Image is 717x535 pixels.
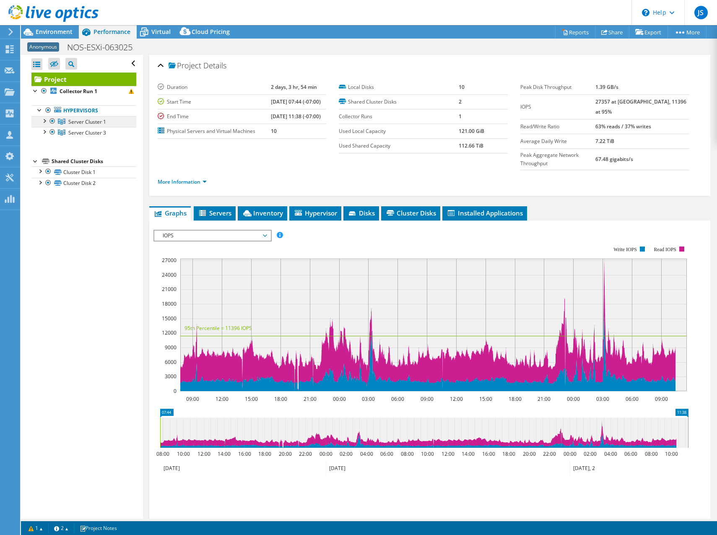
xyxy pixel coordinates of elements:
a: Share [595,26,629,39]
text: 08:00 [400,450,413,457]
div: Shared Cluster Disks [52,156,136,166]
span: Virtual [151,28,171,36]
label: Start Time [158,98,271,106]
a: Hypervisors [31,105,136,116]
a: Server Cluster 1 [31,116,136,127]
text: 18000 [162,300,177,307]
text: 06:00 [625,395,638,403]
span: Cloud Pricing [192,28,230,36]
text: 18:00 [274,395,287,403]
b: 63% reads / 37% writes [595,123,651,130]
text: Read IOPS [654,247,676,252]
text: 08:00 [644,450,657,457]
text: 6000 [165,358,177,366]
a: Reports [555,26,595,39]
a: Collector Run 1 [31,86,136,97]
b: Collector Run 1 [60,88,97,95]
text: 03:00 [361,395,374,403]
text: 00:00 [319,450,332,457]
label: Peak Aggregate Network Throughput [520,151,595,168]
label: Read/Write Ratio [520,122,595,131]
a: Cluster Disk 1 [31,166,136,177]
span: Inventory [242,209,283,217]
span: Project [169,62,201,70]
label: Used Shared Capacity [339,142,458,150]
text: 12:00 [215,395,228,403]
b: 7.22 TiB [595,138,614,145]
text: 9000 [165,344,177,351]
text: 0 [174,387,177,395]
span: Disks [348,209,375,217]
span: Cluster Disks [385,209,436,217]
text: 12:00 [441,450,454,457]
text: 18:00 [508,395,521,403]
span: Anonymous [27,42,59,52]
a: Project Notes [74,523,123,533]
b: 1.39 GB/s [595,83,618,91]
b: 10 [459,83,465,91]
text: 06:00 [380,450,393,457]
text: 22:00 [299,450,312,457]
a: More [668,26,707,39]
text: 15:00 [479,395,492,403]
span: Hypervisor [294,209,337,217]
text: 12000 [162,329,177,336]
b: 67.48 gigabits/s [595,156,633,163]
b: 27357 at [GEOGRAPHIC_DATA], 11396 at 95% [595,98,686,115]
text: 18:00 [502,450,515,457]
span: Details [203,60,226,70]
label: Used Local Capacity [339,127,458,135]
h2: Advanced Graph Controls [153,516,253,533]
text: 12:00 [449,395,462,403]
label: Duration [158,83,271,91]
a: Project [31,73,136,86]
label: Peak Disk Throughput [520,83,595,91]
text: 04:00 [604,450,617,457]
text: 16:00 [482,450,495,457]
a: Export [629,26,668,39]
text: 14:00 [217,450,230,457]
text: 10:00 [665,450,678,457]
text: 12:00 [197,450,210,457]
text: 09:00 [420,395,433,403]
b: 121.00 GiB [459,127,484,135]
b: 10 [271,127,277,135]
a: 2 [48,523,74,533]
label: End Time [158,112,271,121]
text: 21:00 [537,395,550,403]
label: IOPS [520,103,595,111]
text: 06:00 [624,450,637,457]
text: 02:00 [583,450,596,457]
span: Server Cluster 1 [68,118,106,125]
b: 1 [459,113,462,120]
text: 22:00 [543,450,556,457]
text: 21000 [162,286,177,293]
text: 20:00 [278,450,291,457]
span: Performance [94,28,130,36]
text: 09:00 [655,395,668,403]
label: Physical Servers and Virtual Machines [158,127,271,135]
text: 08:00 [156,450,169,457]
text: 15000 [162,315,177,322]
span: Server Cluster 3 [68,129,106,136]
text: 14:00 [461,450,474,457]
text: 27000 [162,257,177,264]
text: 09:00 [186,395,199,403]
span: Environment [36,28,73,36]
text: 21:00 [303,395,316,403]
span: Servers [198,209,231,217]
span: Graphs [153,209,187,217]
text: 04:00 [360,450,373,457]
h1: NOS-ESXi-063025 [63,43,145,52]
text: 3000 [165,373,177,380]
text: 24000 [162,271,177,278]
a: More Information [158,178,207,185]
a: 1 [23,523,49,533]
svg: \n [642,9,649,16]
label: Local Disks [339,83,458,91]
text: 95th Percentile = 11396 IOPS [184,325,252,332]
label: Collector Runs [339,112,458,121]
text: 02:00 [339,450,352,457]
text: 15:00 [244,395,257,403]
text: 06:00 [391,395,404,403]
